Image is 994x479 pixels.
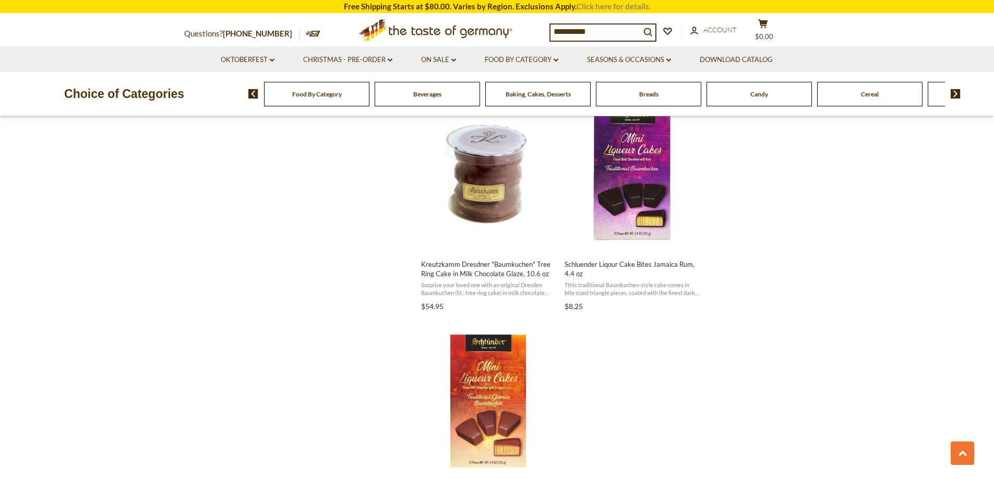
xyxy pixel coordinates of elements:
[420,332,558,470] img: Schluender Cake Bites with Orange Liqueur
[563,105,701,243] img: Schluender Liqour Cake Bites Jamaica Rum, 4.4 oz
[421,281,556,297] span: Surprise your loved one with an original Dresden Baumkuchen (lit.: tree ring cake) in milk chocol...
[639,90,658,98] a: Breads
[506,90,571,98] a: Baking, Cakes, Desserts
[750,90,768,98] a: Candy
[563,95,701,314] a: Schluender Liqour Cake Bites Jamaica Rum, 4.4 oz
[861,90,879,98] a: Cereal
[951,89,961,99] img: next arrow
[565,302,583,311] span: $8.25
[577,2,651,11] a: Click here for details.
[421,260,556,278] span: Kreutzkamm Dresdner "Baumkuchen" Tree Ring Cake in Milk Chocolate Glaze, 10.6 oz
[748,19,779,45] button: $0.00
[565,260,700,278] span: Schluender Liqour Cake Bites Jamaica Rum, 4.4 oz
[421,302,444,311] span: $54.95
[755,32,773,41] span: $0.00
[420,95,558,314] a: Kreutzkamm Dresdner
[485,54,558,66] a: Food By Category
[690,24,737,36] a: Account
[184,27,300,41] p: Questions?
[292,90,342,98] a: Food By Category
[223,29,292,38] a: [PHONE_NUMBER]
[421,54,456,66] a: On Sale
[413,90,441,98] a: Beverages
[221,54,274,66] a: Oktoberfest
[303,54,392,66] a: Christmas - PRE-ORDER
[703,26,737,34] span: Account
[565,281,700,297] span: Tthis traditional Baumkuchen-style cake comes in bite sized triangle pieces, coated with the fine...
[248,89,258,99] img: previous arrow
[587,54,671,66] a: Seasons & Occasions
[420,105,558,243] img: Kreutzkamm Dresdner "Baumkuchen" Tree Ring Cake in Milk Chocolate Glaze, 10.6 oz
[700,54,773,66] a: Download Catalog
